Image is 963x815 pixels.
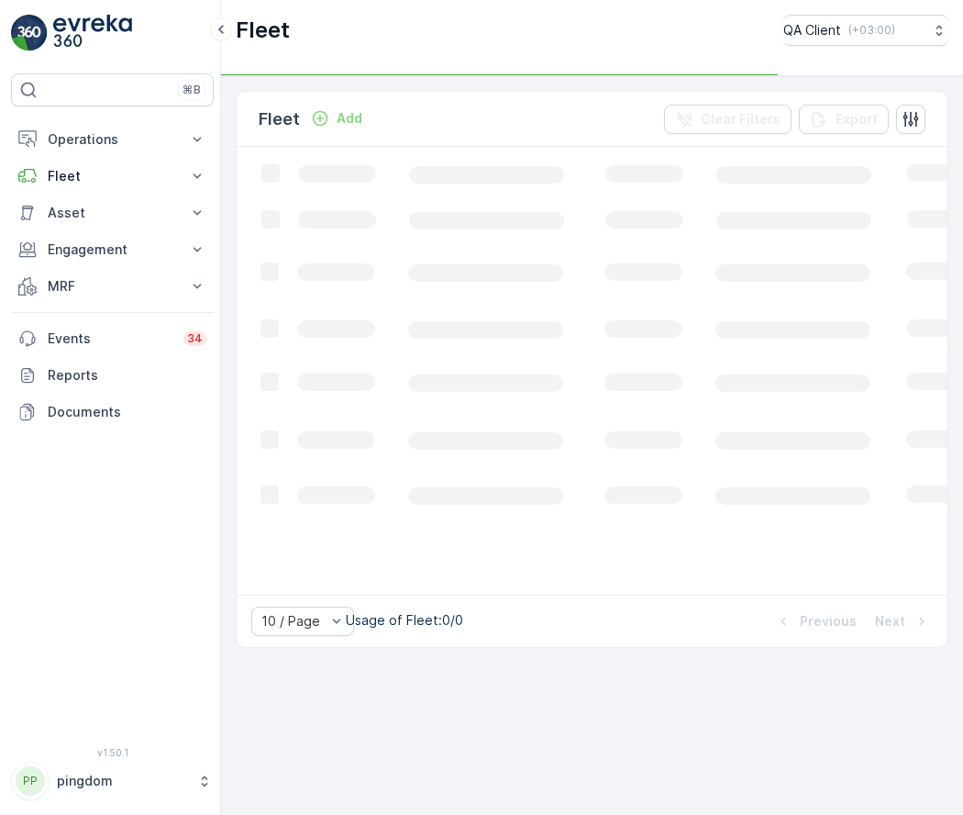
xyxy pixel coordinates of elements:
[16,766,45,796] div: PP
[11,394,214,430] a: Documents
[346,611,463,630] p: Usage of Fleet : 0/0
[848,23,895,38] p: ( +03:00 )
[664,105,791,134] button: Clear Filters
[337,109,362,128] p: Add
[48,403,206,421] p: Documents
[11,231,214,268] button: Engagement
[187,331,203,346] p: 34
[48,167,177,185] p: Fleet
[783,21,841,39] p: QA Client
[11,158,214,195] button: Fleet
[772,610,858,632] button: Previous
[183,83,201,97] p: ⌘B
[236,16,290,45] p: Fleet
[48,240,177,259] p: Engagement
[11,320,214,357] a: Events34
[53,15,132,51] img: logo_light-DOdMpM7g.png
[259,106,300,132] p: Fleet
[836,110,878,128] p: Export
[11,762,214,800] button: PPpingdom
[11,357,214,394] a: Reports
[48,366,206,385] p: Reports
[57,772,188,790] p: pingdom
[48,329,172,348] p: Events
[783,15,948,46] button: QA Client(+03:00)
[48,130,177,149] p: Operations
[48,204,177,222] p: Asset
[11,195,214,231] button: Asset
[11,15,48,51] img: logo
[873,610,933,632] button: Next
[304,107,370,129] button: Add
[701,110,780,128] p: Clear Filters
[11,121,214,158] button: Operations
[800,612,857,631] p: Previous
[875,612,905,631] p: Next
[11,268,214,305] button: MRF
[799,105,889,134] button: Export
[11,747,214,758] span: v 1.50.1
[48,277,177,296] p: MRF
